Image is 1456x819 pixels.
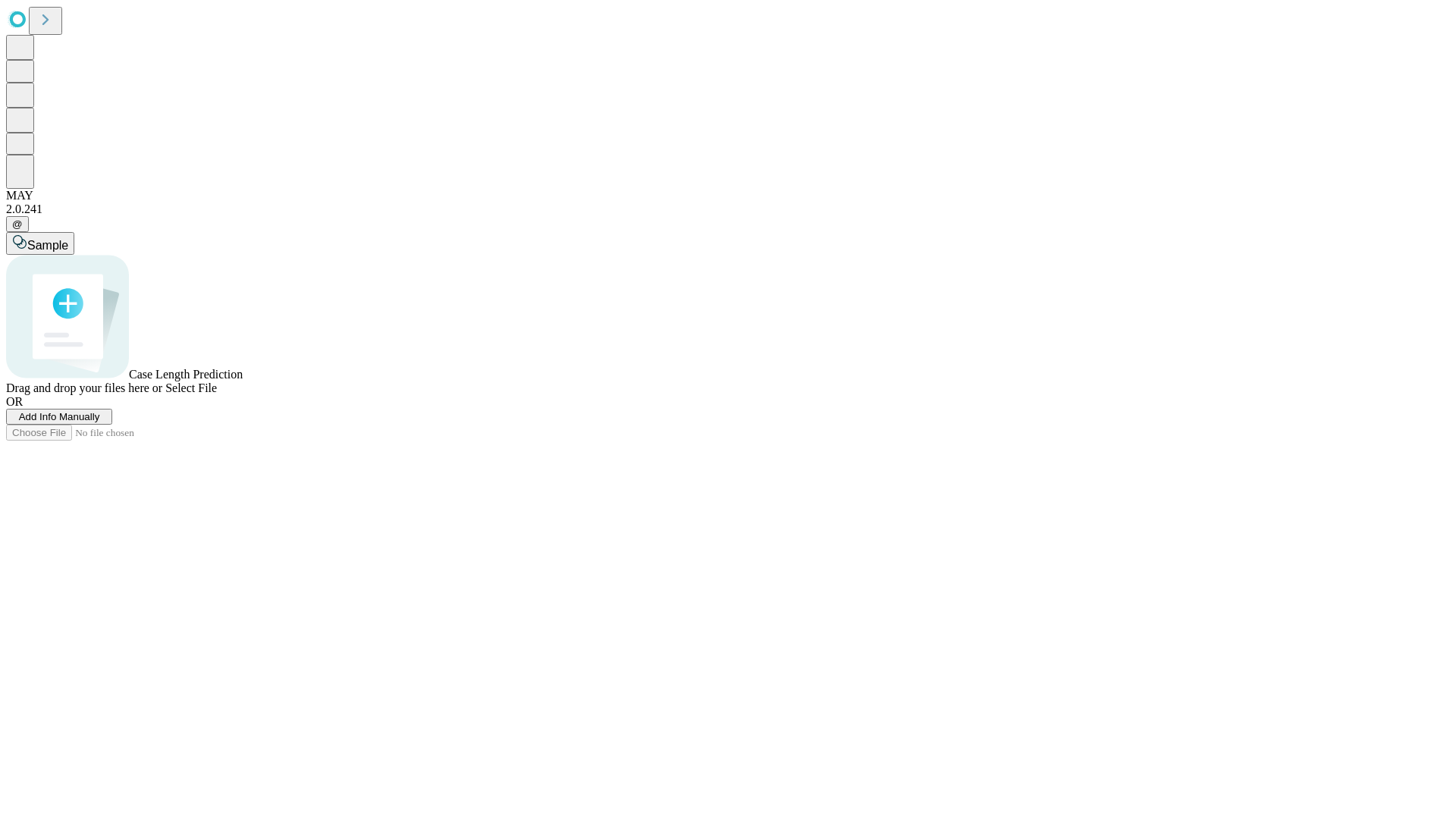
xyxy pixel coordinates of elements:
div: MAY [6,189,1450,202]
span: Drag and drop your files here or [6,381,162,394]
div: 2.0.241 [6,202,1450,216]
button: @ [6,216,29,232]
span: OR [6,395,23,408]
button: Sample [6,232,74,255]
span: Add Info Manually [19,411,100,422]
span: Select File [165,381,217,394]
span: @ [12,218,23,230]
button: Add Info Manually [6,409,112,425]
span: Case Length Prediction [129,368,243,381]
span: Sample [27,239,68,252]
